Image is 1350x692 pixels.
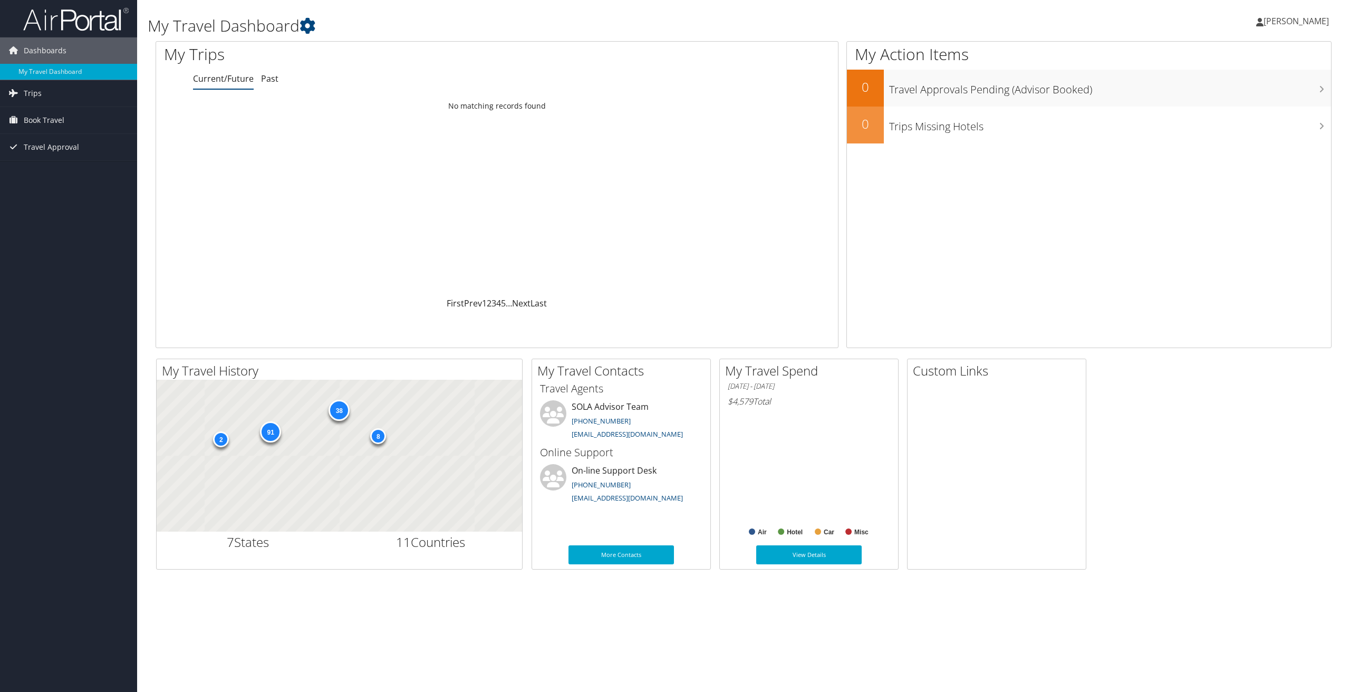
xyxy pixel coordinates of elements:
span: … [506,297,512,309]
a: Current/Future [193,73,254,84]
text: Misc [854,528,869,536]
div: 91 [260,421,281,443]
a: Next [512,297,531,309]
text: Air [758,528,767,536]
h1: My Travel Dashboard [148,15,942,37]
a: [PHONE_NUMBER] [572,480,631,489]
span: Travel Approval [24,134,79,160]
h3: Travel Agents [540,381,702,396]
h3: Online Support [540,445,702,460]
h3: Travel Approvals Pending (Advisor Booked) [889,77,1331,97]
a: [PHONE_NUMBER] [572,416,631,426]
h2: 0 [847,78,884,96]
li: On-line Support Desk [535,464,708,507]
a: Last [531,297,547,309]
h6: [DATE] - [DATE] [728,381,890,391]
a: 3 [491,297,496,309]
span: Trips [24,80,42,107]
h2: My Travel Contacts [537,362,710,380]
h2: States [165,533,332,551]
a: Prev [464,297,482,309]
h2: My Travel Spend [725,362,898,380]
h1: My Trips [164,43,546,65]
span: [PERSON_NAME] [1264,15,1329,27]
span: Book Travel [24,107,64,133]
img: airportal-logo.png [23,7,129,32]
span: 7 [227,533,234,551]
h6: Total [728,396,890,407]
a: [PERSON_NAME] [1256,5,1339,37]
a: [EMAIL_ADDRESS][DOMAIN_NAME] [572,429,683,439]
div: 8 [370,428,386,444]
div: 2 [213,431,229,447]
a: First [447,297,464,309]
text: Car [824,528,834,536]
h2: Countries [348,533,515,551]
a: Past [261,73,278,84]
a: 0Travel Approvals Pending (Advisor Booked) [847,70,1331,107]
a: [EMAIL_ADDRESS][DOMAIN_NAME] [572,493,683,503]
a: 5 [501,297,506,309]
a: 1 [482,297,487,309]
h3: Trips Missing Hotels [889,114,1331,134]
a: 2 [487,297,491,309]
span: 11 [396,533,411,551]
td: No matching records found [156,97,838,116]
a: View Details [756,545,862,564]
h1: My Action Items [847,43,1331,65]
span: $4,579 [728,396,753,407]
span: Dashboards [24,37,66,64]
h2: My Travel History [162,362,522,380]
a: 0Trips Missing Hotels [847,107,1331,143]
a: More Contacts [568,545,674,564]
h2: Custom Links [913,362,1086,380]
h2: 0 [847,115,884,133]
div: 38 [329,400,350,421]
a: 4 [496,297,501,309]
text: Hotel [787,528,803,536]
li: SOLA Advisor Team [535,400,708,444]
